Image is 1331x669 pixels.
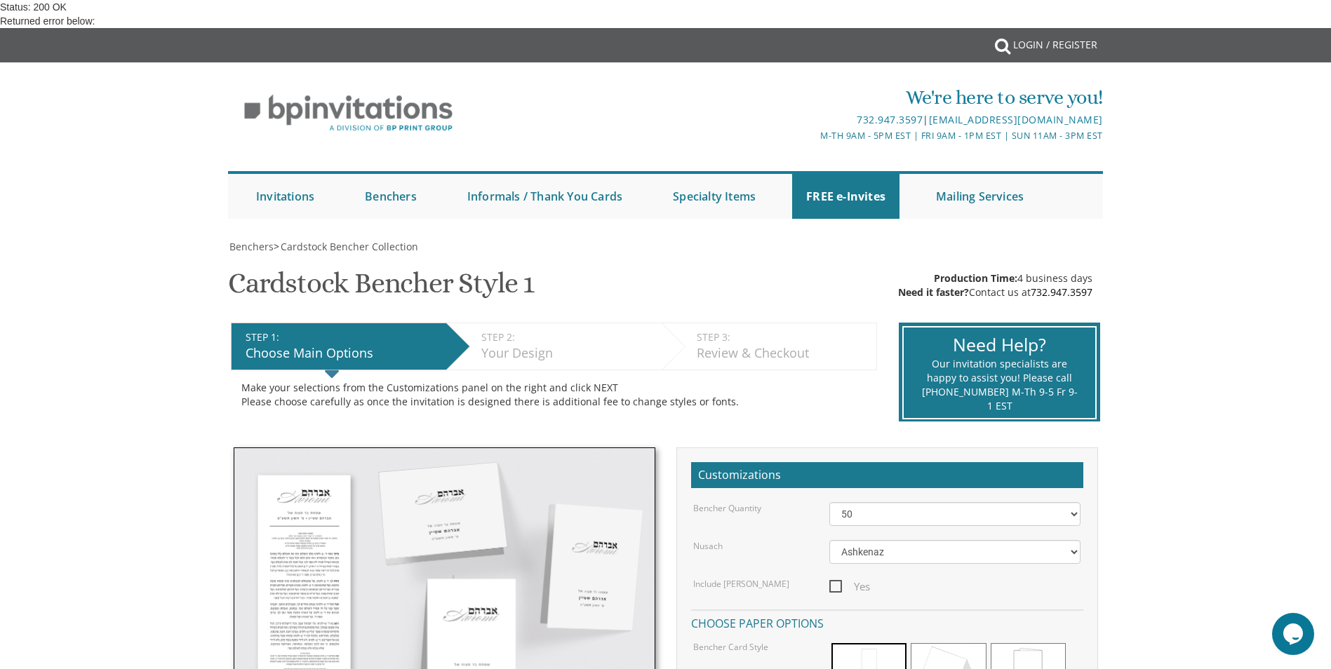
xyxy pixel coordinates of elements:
[921,357,1078,413] div: Our invitation specialists are happy to assist you! Please call [PHONE_NUMBER] M-Th 9-5 Fr 9-1 EST
[693,641,768,653] label: Bencher Card Style
[691,462,1083,489] h2: Customizations
[659,174,770,219] a: Specialty Items
[693,540,723,552] label: Nusach
[274,240,418,253] span: >
[929,113,1103,126] a: [EMAIL_ADDRESS][DOMAIN_NAME]
[792,174,899,219] a: FREE e-Invites
[228,268,534,309] h1: Cardstock Bencher Style 1
[241,381,867,409] div: Make your selections from the Customizations panel on the right and click NEXT Please choose care...
[921,332,1078,358] div: Need Help?
[697,344,869,363] div: Review & Checkout
[922,174,1038,219] a: Mailing Services
[242,174,328,219] a: Invitations
[228,84,469,142] img: BP Invitation Loft
[693,578,789,590] label: Include [PERSON_NAME]
[521,111,1103,128] div: |
[697,330,869,344] div: STEP 3:
[453,174,636,219] a: Informals / Thank You Cards
[934,271,1017,285] span: Production Time:
[246,330,439,344] div: STEP 1:
[1006,28,1104,62] a: Login / Register
[229,240,274,253] span: Benchers
[281,240,418,253] span: Cardstock Bencher Collection
[481,330,655,344] div: STEP 2:
[246,344,439,363] div: Choose Main Options
[857,113,923,126] a: 732.947.3597
[521,83,1103,111] div: We're here to serve you!
[693,502,761,514] label: Bencher Quantity
[228,240,274,253] a: Benchers
[481,344,655,363] div: Your Design
[351,174,431,219] a: Benchers
[898,285,969,299] span: Need it faster?
[1031,285,1092,299] a: 732.947.3597
[829,578,870,595] span: Yes
[691,609,1083,634] h4: Choose paper options
[521,128,1103,143] div: M-Th 9am - 5pm EST | Fri 9am - 1pm EST | Sun 11am - 3pm EST
[1272,613,1317,655] iframe: chat widget
[279,240,418,253] a: Cardstock Bencher Collection
[898,271,1092,299] div: 4 business days Contact us at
